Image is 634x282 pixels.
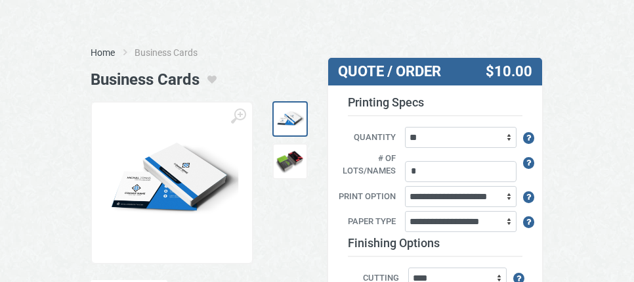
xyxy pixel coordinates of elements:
[338,215,402,229] label: Paper Type
[91,70,200,89] h1: Business Cards
[276,105,303,133] img: BCs Sample
[338,152,402,179] label: # of Lots/Names
[135,46,217,59] li: Business Cards
[272,143,307,179] a: BCs 3rd Type
[91,46,115,59] a: Home
[348,95,522,116] h3: Printing Specs
[105,127,239,238] img: BCs Sample
[338,63,461,80] h3: QUOTE / ORDER
[348,236,522,257] h3: Finishing Options
[91,46,543,59] nav: breadcrumb
[338,131,402,145] label: Quantity
[276,147,303,175] img: BCs 3rd Type
[486,63,532,80] span: $10.00
[272,101,307,137] a: BCs Sample
[338,190,402,204] label: Print Option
